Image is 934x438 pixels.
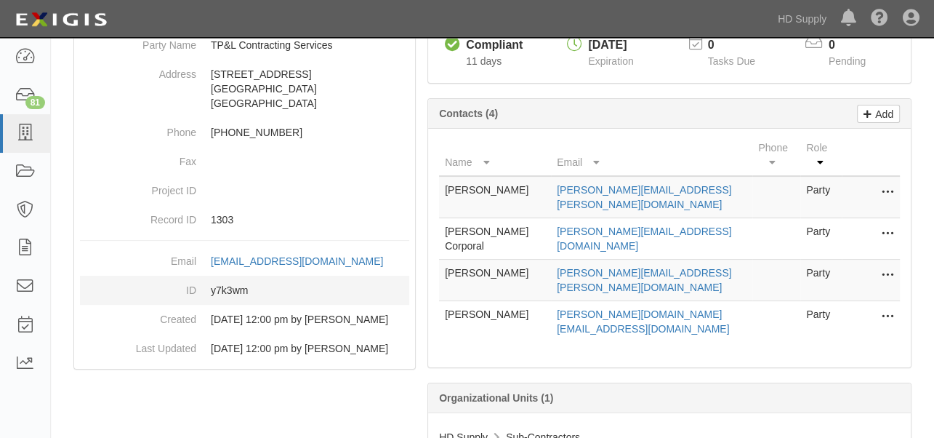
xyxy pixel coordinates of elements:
i: Compliant [445,37,460,52]
dd: [PHONE_NUMBER] [80,118,409,147]
div: [EMAIL_ADDRESS][DOMAIN_NAME] [211,254,383,268]
a: [EMAIL_ADDRESS][DOMAIN_NAME] [211,255,399,267]
td: [PERSON_NAME] Corporal [439,218,551,260]
span: Expiration [588,55,633,67]
dt: Fax [80,147,196,169]
dd: [STREET_ADDRESS] [GEOGRAPHIC_DATA] [GEOGRAPHIC_DATA] [80,60,409,118]
td: [PERSON_NAME] [439,301,551,343]
dd: 09/22/2025 12:00 pm by Wonda Arbedul [80,305,409,334]
dt: ID [80,276,196,298]
p: 1303 [211,212,409,227]
span: Since 09/29/2025 [466,55,502,67]
p: Add [871,105,893,122]
th: Role [800,135,842,176]
b: Contacts (4) [439,108,498,119]
div: [DATE] [588,37,633,54]
td: Party [800,176,842,218]
td: [PERSON_NAME] [439,260,551,301]
p: 0 [708,37,773,54]
a: [PERSON_NAME][DOMAIN_NAME][EMAIL_ADDRESS][DOMAIN_NAME] [557,308,729,335]
b: Organizational Units (1) [439,392,553,404]
p: 0 [829,37,884,54]
dt: Address [80,60,196,81]
td: Party [800,218,842,260]
th: Email [551,135,752,176]
span: Pending [829,55,866,67]
dt: Last Updated [80,334,196,356]
dt: Created [80,305,196,327]
td: Party [800,301,842,343]
dd: TP&L Contracting Services [80,31,409,60]
div: Compliant [466,37,523,54]
dd: y7k3wm [80,276,409,305]
td: [PERSON_NAME] [439,176,551,218]
a: [PERSON_NAME][EMAIL_ADDRESS][PERSON_NAME][DOMAIN_NAME] [557,184,731,210]
td: Party [800,260,842,301]
a: Add [857,105,900,123]
span: Tasks Due [708,55,755,67]
dt: Email [80,247,196,268]
div: 81 [25,96,45,109]
dt: Party Name [80,31,196,52]
dt: Record ID [80,205,196,227]
a: [PERSON_NAME][EMAIL_ADDRESS][PERSON_NAME][DOMAIN_NAME] [557,267,731,293]
a: HD Supply [770,4,834,33]
th: Name [439,135,551,176]
i: Help Center - Complianz [871,10,888,28]
dd: 09/22/2025 12:00 pm by Wonda Arbedul [80,334,409,363]
a: [PERSON_NAME][EMAIL_ADDRESS][DOMAIN_NAME] [557,226,731,252]
img: logo-5460c22ac91f19d4615b14bd174203de0afe785f0fc80cf4dbbc73dc1793850b.png [11,7,111,33]
dt: Project ID [80,176,196,198]
th: Phone [752,135,800,176]
dt: Phone [80,118,196,140]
